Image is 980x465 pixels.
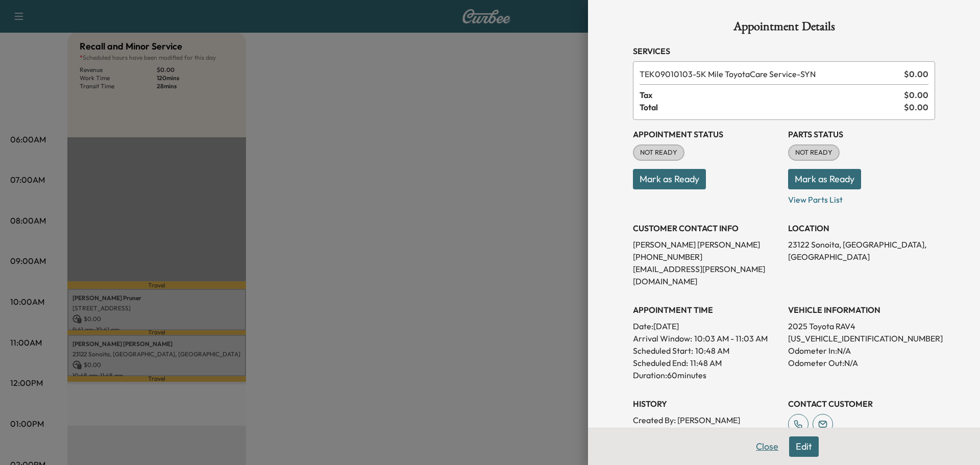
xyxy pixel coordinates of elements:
p: [US_VEHICLE_IDENTIFICATION_NUMBER] [788,332,935,345]
h3: VEHICLE INFORMATION [788,304,935,316]
span: Total [640,101,904,113]
p: Odometer In: N/A [788,345,935,357]
span: $ 0.00 [904,101,928,113]
span: Tax [640,89,904,101]
p: Arrival Window: [633,332,780,345]
p: Date: [DATE] [633,320,780,332]
h3: LOCATION [788,222,935,234]
p: [EMAIL_ADDRESS][PERSON_NAME][DOMAIN_NAME] [633,263,780,287]
span: 5K Mile ToyotaCare Service-SYN [640,68,900,80]
h3: Parts Status [788,128,935,140]
span: $ 0.00 [904,68,928,80]
p: 23122 Sonoita, [GEOGRAPHIC_DATA], [GEOGRAPHIC_DATA] [788,238,935,263]
span: $ 0.00 [904,89,928,101]
p: [PERSON_NAME] [PERSON_NAME] [633,238,780,251]
p: Created By : [PERSON_NAME] [633,414,780,426]
p: 11:48 AM [690,357,722,369]
button: Edit [789,436,819,457]
span: NOT READY [789,148,839,158]
button: Mark as Ready [633,169,706,189]
h3: Services [633,45,935,57]
p: Scheduled Start: [633,345,693,357]
p: Scheduled End: [633,357,688,369]
p: 10:48 AM [695,345,729,357]
span: NOT READY [634,148,683,158]
p: Duration: 60 minutes [633,369,780,381]
span: 10:03 AM - 11:03 AM [694,332,768,345]
h3: CUSTOMER CONTACT INFO [633,222,780,234]
p: Odometer Out: N/A [788,357,935,369]
button: Close [749,436,785,457]
h3: CONTACT CUSTOMER [788,398,935,410]
h3: History [633,398,780,410]
button: Mark as Ready [788,169,861,189]
p: Created At : [DATE] 3:24:25 PM [633,426,780,438]
p: [PHONE_NUMBER] [633,251,780,263]
p: View Parts List [788,189,935,206]
h3: Appointment Status [633,128,780,140]
h3: APPOINTMENT TIME [633,304,780,316]
h1: Appointment Details [633,20,935,37]
p: 2025 Toyota RAV4 [788,320,935,332]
